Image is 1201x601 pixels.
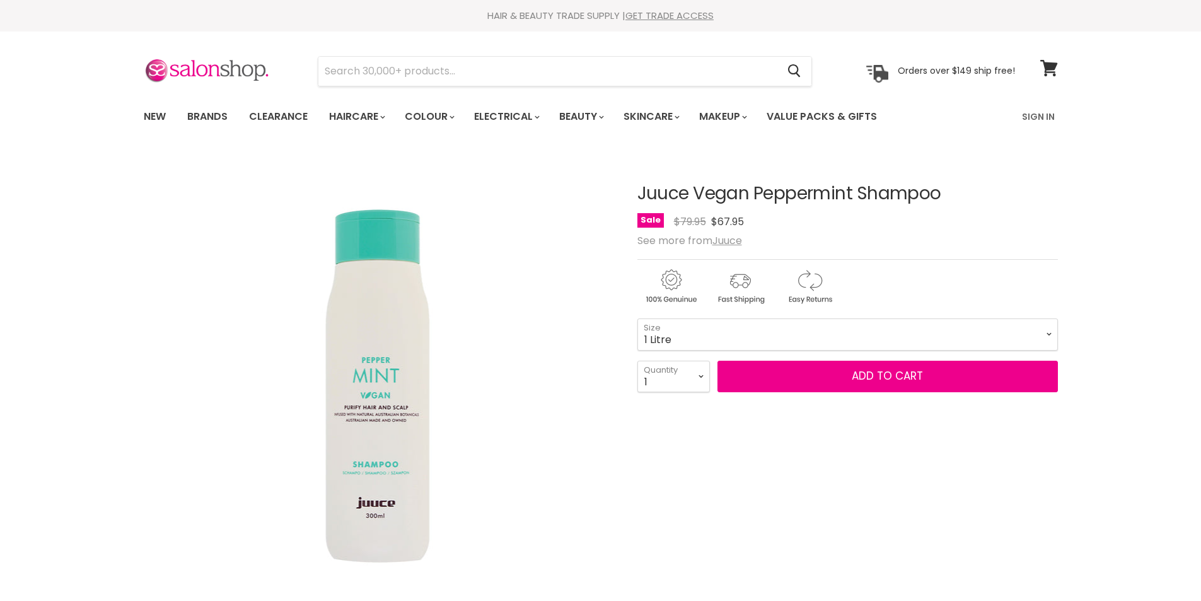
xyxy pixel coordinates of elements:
[637,361,710,392] select: Quantity
[898,65,1015,76] p: Orders over $149 ship free!
[776,267,843,306] img: returns.gif
[625,9,714,22] a: GET TRADE ACCESS
[318,57,778,86] input: Search
[711,214,744,229] span: $67.95
[1014,103,1062,130] a: Sign In
[637,233,742,248] span: See more from
[717,361,1058,392] button: Add to cart
[712,233,742,248] a: Juuce
[128,9,1074,22] div: HAIR & BEAUTY TRADE SUPPLY |
[134,98,951,135] ul: Main menu
[178,103,237,130] a: Brands
[395,103,462,130] a: Colour
[134,103,175,130] a: New
[465,103,547,130] a: Electrical
[550,103,612,130] a: Beauty
[637,213,664,228] span: Sale
[637,184,1058,204] h1: Juuce Vegan Peppermint Shampoo
[320,103,393,130] a: Haircare
[690,103,755,130] a: Makeup
[757,103,886,130] a: Value Packs & Gifts
[778,57,811,86] button: Search
[637,267,704,306] img: genuine.gif
[240,103,317,130] a: Clearance
[674,214,706,229] span: $79.95
[318,56,812,86] form: Product
[707,267,774,306] img: shipping.gif
[128,98,1074,135] nav: Main
[614,103,687,130] a: Skincare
